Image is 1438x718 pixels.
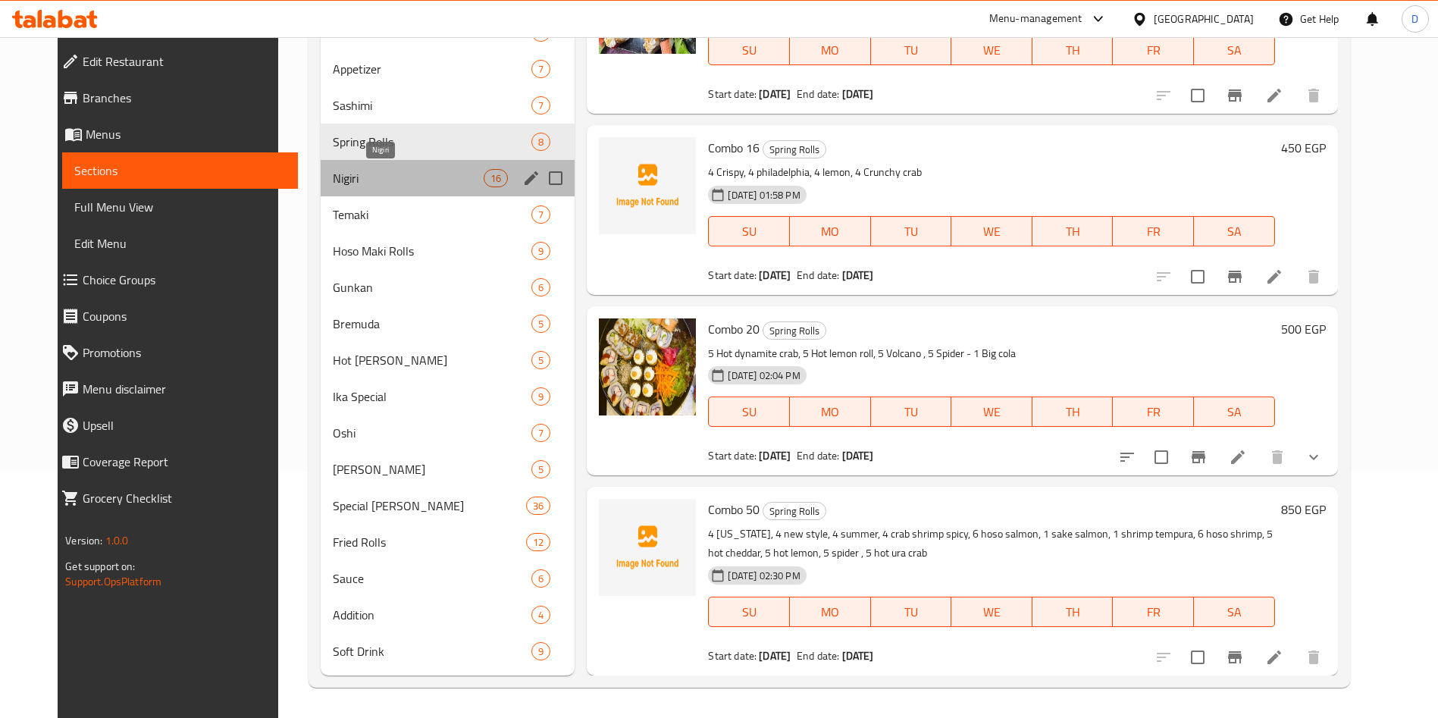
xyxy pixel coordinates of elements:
[49,334,298,371] a: Promotions
[763,321,826,340] div: Spring Rolls
[527,535,550,550] span: 12
[1194,35,1275,65] button: SA
[105,531,129,550] span: 1.0.0
[1217,639,1253,676] button: Branch-specific-item
[531,569,550,588] div: items
[708,498,760,521] span: Combo 50
[83,271,286,289] span: Choice Groups
[1154,11,1254,27] div: [GEOGRAPHIC_DATA]
[531,642,550,660] div: items
[957,601,1026,623] span: WE
[790,216,871,246] button: MO
[333,387,531,406] span: Ika Special
[49,407,298,444] a: Upsell
[49,262,298,298] a: Choice Groups
[1032,597,1114,627] button: TH
[957,401,1026,423] span: WE
[1109,439,1145,475] button: sort-choices
[715,221,783,243] span: SU
[532,608,550,622] span: 4
[531,315,550,333] div: items
[74,198,286,216] span: Full Menu View
[532,208,550,222] span: 7
[62,225,298,262] a: Edit Menu
[1039,601,1107,623] span: TH
[49,298,298,334] a: Coupons
[599,318,696,415] img: Combo 20
[797,265,839,285] span: End date:
[708,216,789,246] button: SU
[62,189,298,225] a: Full Menu View
[1182,641,1214,673] span: Select to update
[1039,39,1107,61] span: TH
[484,169,508,187] div: items
[1265,648,1283,666] a: Edit menu item
[722,188,806,202] span: [DATE] 01:58 PM
[1119,221,1188,243] span: FR
[1229,448,1247,466] a: Edit menu item
[83,380,286,398] span: Menu disclaimer
[759,646,791,666] b: [DATE]
[842,265,874,285] b: [DATE]
[599,137,696,234] img: Combo 16
[708,525,1274,563] p: 4 [US_STATE], 4 new style, 4 summer, 4 crab shrimp spicy, 6 hoso salmon, 1 sake salmon, 1 shrimp ...
[1039,221,1107,243] span: TH
[708,163,1274,182] p: 4 Crispy, 4 philadelphia, 4 lemon, 4 Crunchy crab
[74,234,286,252] span: Edit Menu
[708,446,757,466] span: Start date:
[871,35,952,65] button: TU
[532,135,550,149] span: 8
[1295,439,1332,475] button: show more
[957,221,1026,243] span: WE
[531,242,550,260] div: items
[1182,261,1214,293] span: Select to update
[1119,401,1188,423] span: FR
[763,322,826,340] span: Spring Rolls
[871,397,952,427] button: TU
[531,133,550,151] div: items
[333,606,531,624] span: Addition
[321,633,575,669] div: Soft Drink9
[708,646,757,666] span: Start date:
[321,342,575,378] div: Hot [PERSON_NAME]5
[1200,39,1269,61] span: SA
[62,152,298,189] a: Sections
[333,642,531,660] div: Soft Drink
[49,43,298,80] a: Edit Restaurant
[49,444,298,480] a: Coverage Report
[957,39,1026,61] span: WE
[532,281,550,295] span: 6
[49,371,298,407] a: Menu disclaimer
[842,446,874,466] b: [DATE]
[1295,639,1332,676] button: delete
[715,39,783,61] span: SU
[526,533,550,551] div: items
[65,531,102,550] span: Version:
[333,424,531,442] span: Oshi
[1259,439,1295,475] button: delete
[526,497,550,515] div: items
[1119,39,1188,61] span: FR
[321,597,575,633] div: Addition4
[877,601,946,623] span: TU
[333,533,526,551] span: Fried Rolls
[1032,35,1114,65] button: TH
[532,99,550,113] span: 7
[1200,221,1269,243] span: SA
[722,368,806,383] span: [DATE] 02:04 PM
[759,84,791,104] b: [DATE]
[321,160,575,196] div: Nigiri16edit
[989,10,1082,28] div: Menu-management
[49,80,298,116] a: Branches
[321,269,575,306] div: Gunkan6
[333,133,531,151] span: Spring Rolls
[1182,80,1214,111] span: Select to update
[763,502,826,520] div: Spring Rolls
[333,96,531,114] span: Sashimi
[715,401,783,423] span: SU
[1180,439,1217,475] button: Branch-specific-item
[797,84,839,104] span: End date:
[1281,499,1326,520] h6: 850 EGP
[531,351,550,369] div: items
